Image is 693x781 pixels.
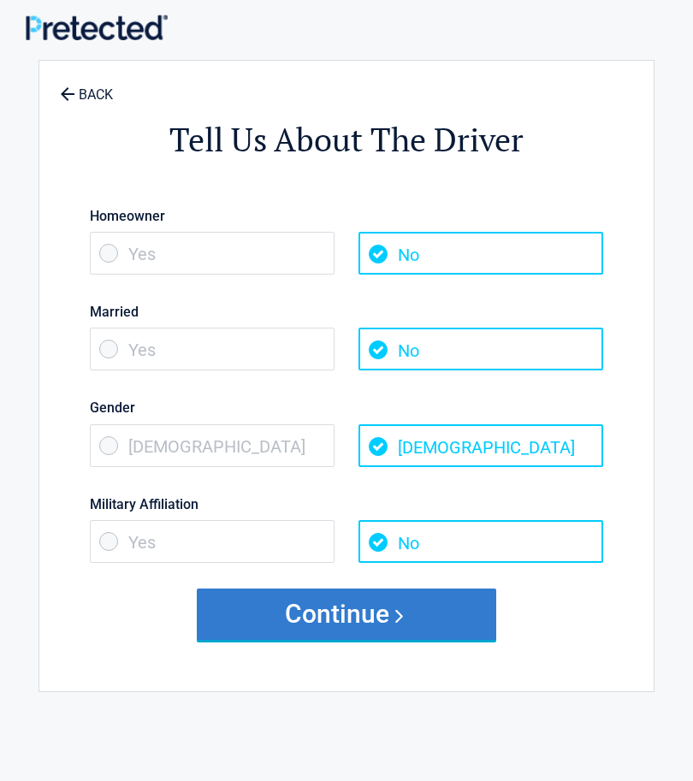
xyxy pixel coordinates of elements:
[358,520,603,563] span: No
[48,118,645,162] h2: Tell Us About The Driver
[90,204,603,228] label: Homeowner
[90,328,335,370] span: Yes
[90,520,335,563] span: Yes
[56,72,116,102] a: BACK
[90,232,335,275] span: Yes
[358,424,603,467] span: [DEMOGRAPHIC_DATA]
[90,396,603,419] label: Gender
[358,232,603,275] span: No
[26,15,168,40] img: Main Logo
[90,493,603,516] label: Military Affiliation
[90,424,335,467] span: [DEMOGRAPHIC_DATA]
[90,300,603,323] label: Married
[358,328,603,370] span: No
[197,589,496,640] button: Continue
